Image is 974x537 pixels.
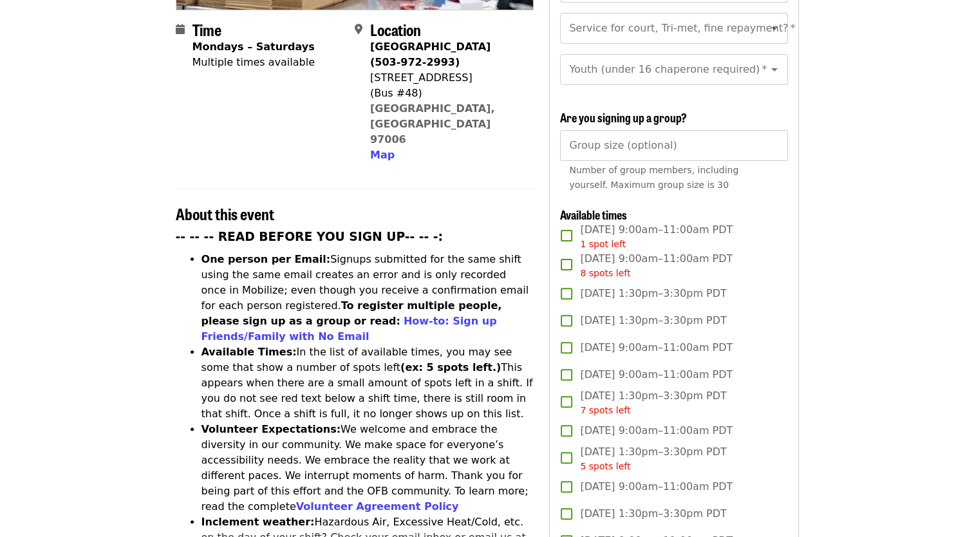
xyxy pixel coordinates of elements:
span: 8 spots left [580,268,630,278]
span: [DATE] 9:00am–11:00am PDT [580,251,733,280]
span: [DATE] 1:30pm–3:30pm PDT [580,444,726,473]
div: [STREET_ADDRESS] [370,70,523,86]
span: [DATE] 1:30pm–3:30pm PDT [580,506,726,522]
button: Open [765,61,783,79]
div: (Bus #48) [370,86,523,101]
span: 5 spots left [580,461,630,471]
span: Map [370,149,395,161]
strong: Available Times: [201,346,297,358]
span: [DATE] 1:30pm–3:30pm PDT [580,388,726,417]
i: map-marker-alt icon [355,23,362,35]
span: [DATE] 9:00am–11:00am PDT [580,479,733,495]
li: In the list of available times, you may see some that show a number of spots left This appears wh... [201,344,534,422]
strong: (ex: 5 spots left.) [400,361,501,373]
a: Volunteer Agreement Policy [296,500,459,513]
a: How-to: Sign up Friends/Family with No Email [201,315,497,343]
div: Multiple times available [192,55,315,70]
button: Map [370,147,395,163]
span: Location [370,18,421,41]
span: 1 spot left [580,239,626,249]
strong: Inclement weather: [201,516,315,528]
span: Are you signing up a group? [560,109,687,126]
strong: To register multiple people, please sign up as a group or read: [201,299,502,327]
span: About this event [176,202,274,225]
li: Signups submitted for the same shift using the same email creates an error and is only recorded o... [201,252,534,344]
button: Open [765,19,783,37]
strong: Volunteer Expectations: [201,423,341,435]
i: calendar icon [176,23,185,35]
span: Number of group members, including yourself. Maximum group size is 30 [569,165,738,190]
strong: [GEOGRAPHIC_DATA] (503-972-2993) [370,41,491,68]
li: We welcome and embrace the diversity in our community. We make space for everyone’s accessibility... [201,422,534,514]
span: Available times [560,206,627,223]
strong: -- -- -- READ BEFORE YOU SIGN UP-- -- -: [176,230,444,243]
span: [DATE] 1:30pm–3:30pm PDT [580,313,726,328]
a: [GEOGRAPHIC_DATA], [GEOGRAPHIC_DATA] 97006 [370,102,495,146]
input: [object Object] [560,130,787,161]
span: [DATE] 9:00am–11:00am PDT [580,423,733,438]
span: [DATE] 9:00am–11:00am PDT [580,222,733,251]
span: [DATE] 1:30pm–3:30pm PDT [580,286,726,301]
strong: Mondays – Saturdays [192,41,315,53]
span: [DATE] 9:00am–11:00am PDT [580,340,733,355]
span: 7 spots left [580,405,630,415]
strong: One person per Email: [201,253,331,265]
span: [DATE] 9:00am–11:00am PDT [580,367,733,382]
span: Time [192,18,221,41]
